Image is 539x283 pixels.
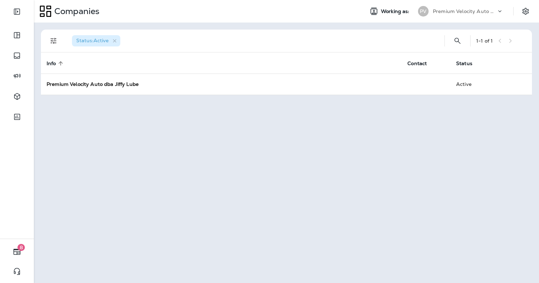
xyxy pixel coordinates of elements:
button: Settings [519,5,532,18]
span: Status : Active [76,37,109,44]
span: Info [47,60,65,67]
span: Working as: [381,8,411,14]
span: Contact [407,60,436,67]
button: Search Companies [450,34,465,48]
span: 8 [18,244,25,251]
span: Info [47,61,56,67]
span: Status [456,60,482,67]
p: Companies [52,6,99,17]
strong: Premium Velocity Auto dba Jiffy Lube [47,81,139,87]
td: Active [450,74,496,95]
div: 1 - 1 of 1 [476,38,493,44]
span: Status [456,61,472,67]
p: Premium Velocity Auto dba Jiffy Lube [433,8,496,14]
div: Status:Active [72,35,120,46]
div: PV [418,6,429,17]
button: Filters [47,34,61,48]
span: Contact [407,61,427,67]
button: Expand Sidebar [7,5,27,19]
button: 8 [7,245,27,259]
